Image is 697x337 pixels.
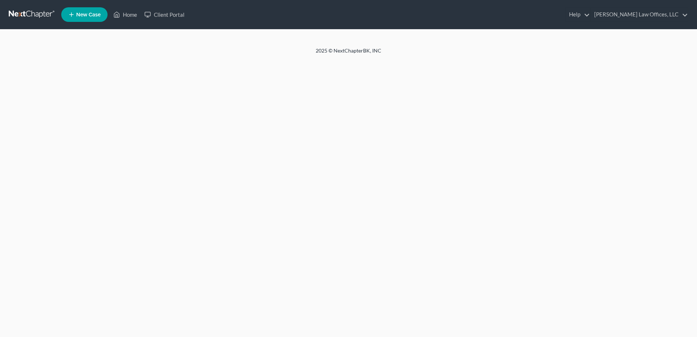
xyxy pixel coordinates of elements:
[591,8,688,21] a: [PERSON_NAME] Law Offices, LLC
[141,8,188,21] a: Client Portal
[565,8,590,21] a: Help
[110,8,141,21] a: Home
[141,47,556,60] div: 2025 © NextChapterBK, INC
[61,7,108,22] new-legal-case-button: New Case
